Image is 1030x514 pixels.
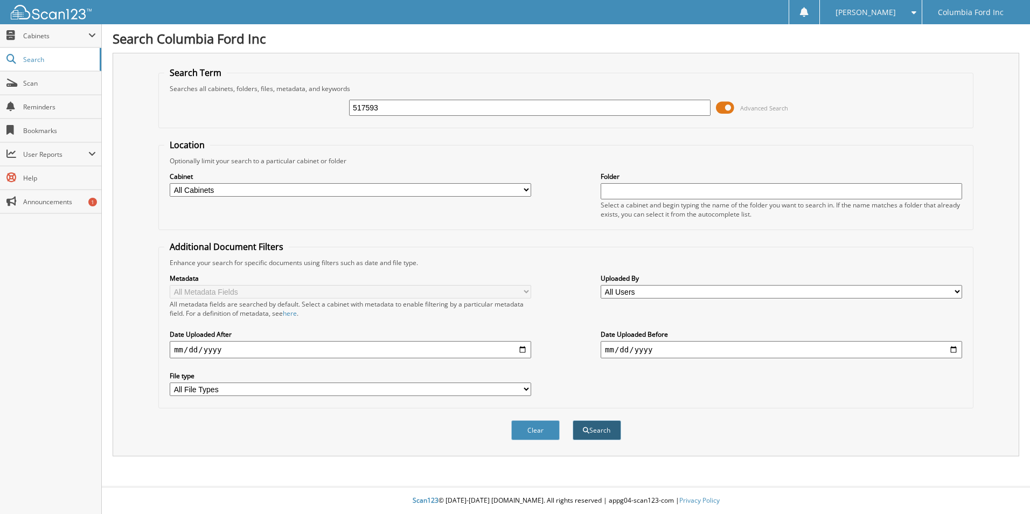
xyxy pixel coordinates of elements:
[164,156,968,165] div: Optionally limit your search to a particular cabinet or folder
[23,173,96,183] span: Help
[170,300,531,318] div: All metadata fields are searched by default. Select a cabinet with metadata to enable filtering b...
[413,496,439,505] span: Scan123
[164,241,289,253] legend: Additional Document Filters
[164,84,968,93] div: Searches all cabinets, folders, files, metadata, and keywords
[976,462,1030,514] iframe: Chat Widget
[164,67,227,79] legend: Search Term
[164,258,968,267] div: Enhance your search for specific documents using filters such as date and file type.
[164,139,210,151] legend: Location
[113,30,1019,47] h1: Search Columbia Ford Inc
[679,496,720,505] a: Privacy Policy
[283,309,297,318] a: here
[740,104,788,112] span: Advanced Search
[11,5,92,19] img: scan123-logo-white.svg
[836,9,896,16] span: [PERSON_NAME]
[102,488,1030,514] div: © [DATE]-[DATE] [DOMAIN_NAME]. All rights reserved | appg04-scan123-com |
[23,197,96,206] span: Announcements
[601,172,962,181] label: Folder
[23,55,94,64] span: Search
[170,371,531,380] label: File type
[23,31,88,40] span: Cabinets
[601,274,962,283] label: Uploaded By
[23,126,96,135] span: Bookmarks
[23,79,96,88] span: Scan
[938,9,1004,16] span: Columbia Ford Inc
[170,274,531,283] label: Metadata
[170,172,531,181] label: Cabinet
[601,330,962,339] label: Date Uploaded Before
[23,102,96,112] span: Reminders
[601,341,962,358] input: end
[23,150,88,159] span: User Reports
[601,200,962,219] div: Select a cabinet and begin typing the name of the folder you want to search in. If the name match...
[170,341,531,358] input: start
[170,330,531,339] label: Date Uploaded After
[88,198,97,206] div: 1
[511,420,560,440] button: Clear
[573,420,621,440] button: Search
